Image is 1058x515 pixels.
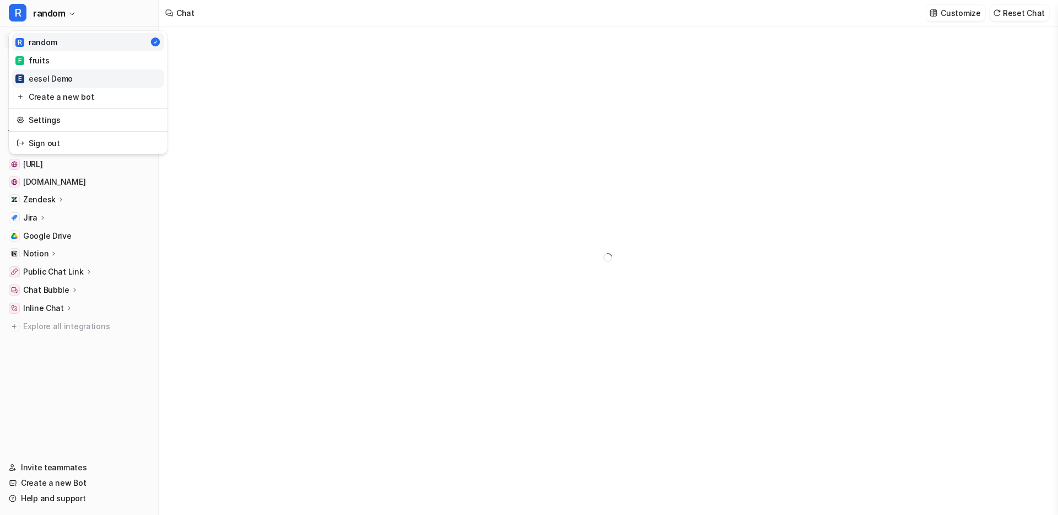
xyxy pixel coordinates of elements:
[12,111,164,129] a: Settings
[15,38,24,47] span: R
[15,56,24,65] span: F
[15,73,73,84] div: eesel Demo
[9,4,26,22] span: R
[12,134,164,152] a: Sign out
[17,91,24,103] img: reset
[15,74,24,83] span: E
[33,6,66,21] span: random
[17,137,24,149] img: reset
[15,36,57,48] div: random
[9,31,168,154] div: Rrandom
[17,114,24,126] img: reset
[12,88,164,106] a: Create a new bot
[15,55,49,66] div: fruits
